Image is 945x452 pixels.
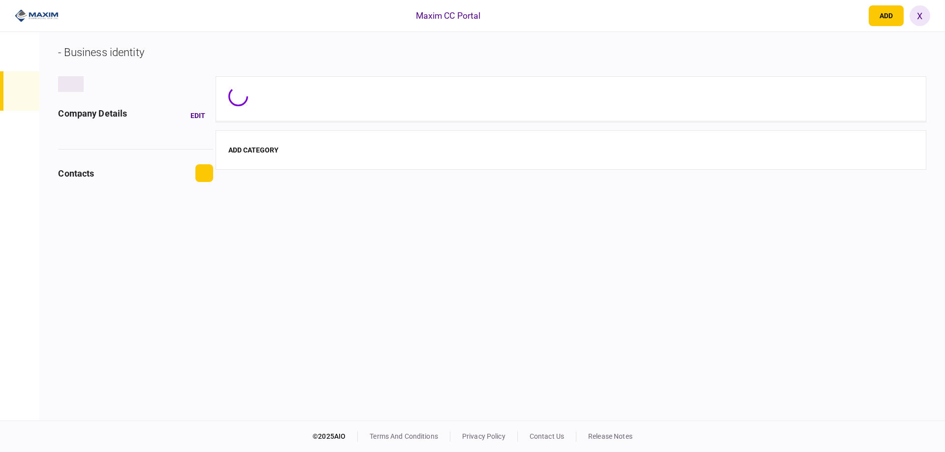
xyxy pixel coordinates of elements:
[869,5,904,26] button: open adding identity options
[416,9,481,22] div: Maxim CC Portal
[58,167,94,180] div: contacts
[183,107,213,124] button: Edit
[910,5,930,26] button: X
[58,107,127,124] div: company details
[530,432,564,440] a: contact us
[15,8,59,23] img: client company logo
[370,432,438,440] a: terms and conditions
[58,44,144,60] div: - Business identity
[842,5,863,26] button: open notifications list
[588,432,632,440] a: release notes
[313,431,358,442] div: © 2025 AIO
[462,432,505,440] a: privacy policy
[228,146,279,154] button: add category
